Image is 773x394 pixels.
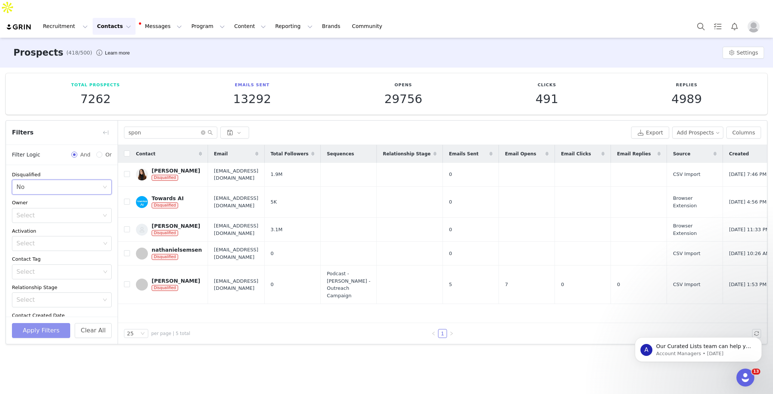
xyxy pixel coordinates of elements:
[6,24,32,31] img: grin logo
[271,151,309,157] span: Total Followers
[726,127,761,139] button: Columns
[12,227,112,235] div: Activation
[152,202,178,208] span: Disqualified
[152,285,178,291] span: Disqualified
[208,130,213,135] i: icon: search
[230,18,270,35] button: Content
[187,18,229,35] button: Program
[631,127,669,139] button: Export
[12,151,40,159] span: Filter Logic
[214,167,258,182] span: [EMAIL_ADDRESS][DOMAIN_NAME]
[736,369,754,387] iframe: Intercom live chat
[16,296,99,304] div: Select
[71,92,120,106] p: 7262
[710,18,726,35] a: Tasks
[617,151,651,157] span: Email Replies
[152,254,178,260] span: Disqualified
[136,18,186,35] button: Messages
[271,250,274,257] span: 0
[152,168,200,174] div: [PERSON_NAME]
[726,18,743,35] button: Notifications
[673,250,701,257] span: CSV Import
[93,18,136,35] button: Contacts
[617,281,620,288] span: 0
[438,329,447,338] a: 1
[127,329,134,338] div: 25
[723,47,764,59] button: Settings
[102,151,112,159] span: Or
[201,130,205,135] i: icon: close-circle
[327,151,354,157] span: Sequences
[431,331,436,336] i: icon: left
[152,175,178,181] span: Disqualified
[136,247,202,260] a: nathanielsemsenDisqualified
[384,82,422,89] p: Opens
[136,278,202,291] a: [PERSON_NAME]Disqualified
[505,151,536,157] span: Email Opens
[136,223,202,236] a: [PERSON_NAME]Disqualified
[136,151,155,157] span: Contact
[671,82,702,89] p: Replies
[672,127,724,139] button: Add Prospects
[66,49,92,57] span: (418/500)
[38,18,92,35] button: Recruitment
[729,151,749,157] span: Created
[71,82,120,89] p: Total Prospects
[124,127,217,139] input: Search...
[348,18,390,35] a: Community
[103,298,107,303] i: icon: down
[327,270,370,299] span: Podcast - [PERSON_NAME] - Outreach Campaign
[429,329,438,338] li: Previous Page
[214,277,258,292] span: [EMAIL_ADDRESS][DOMAIN_NAME]
[271,198,277,206] span: 5K
[152,247,202,253] div: nathanielsemsen
[136,195,202,209] a: Towards AIDisqualified
[12,128,34,137] span: Filters
[214,151,228,157] span: Email
[103,241,108,246] i: icon: down
[384,92,422,106] p: 29756
[449,226,452,233] span: 0
[136,196,148,208] img: 9ed32f9d-4aae-4a3b-a553-08b7325db1ec--s.jpg
[140,331,145,336] i: icon: down
[561,151,591,157] span: Email Clicks
[535,82,558,89] p: Clicks
[77,151,93,159] span: And
[12,199,112,207] div: Owner
[449,281,452,288] span: 5
[752,369,760,375] span: 13
[561,281,564,288] span: 0
[12,323,70,338] button: Apply Filters
[103,270,108,275] i: icon: down
[317,18,347,35] a: Brands
[136,168,202,181] a: [PERSON_NAME]Disqualified
[233,92,271,106] p: 13292
[152,223,200,229] div: [PERSON_NAME]
[103,49,131,57] div: Tooltip anchor
[271,226,283,233] span: 3.1M
[12,312,112,319] div: Contact Created Date
[748,21,760,32] img: placeholder-profile.jpg
[673,222,717,237] span: Browser Extension
[16,212,99,219] div: Select
[449,250,452,257] span: 0
[214,246,258,261] span: [EMAIL_ADDRESS][DOMAIN_NAME]
[271,281,274,288] span: 0
[673,195,717,209] span: Browser Extension
[673,281,701,288] span: CSV Import
[16,268,100,276] div: Select
[12,284,112,291] div: Relationship Stage
[136,224,148,236] img: 9a0bd83d-40aa-4c92-89ef-5d4451a73ca9--s.jpg
[16,240,100,247] div: Select
[136,168,148,180] img: c5bd88c1-f02c-4f74-b962-90b165a09cd8.jpg
[447,329,456,338] li: Next Page
[449,331,454,336] i: icon: right
[103,213,107,218] i: icon: down
[152,278,200,284] div: [PERSON_NAME]
[673,171,701,178] span: CSV Import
